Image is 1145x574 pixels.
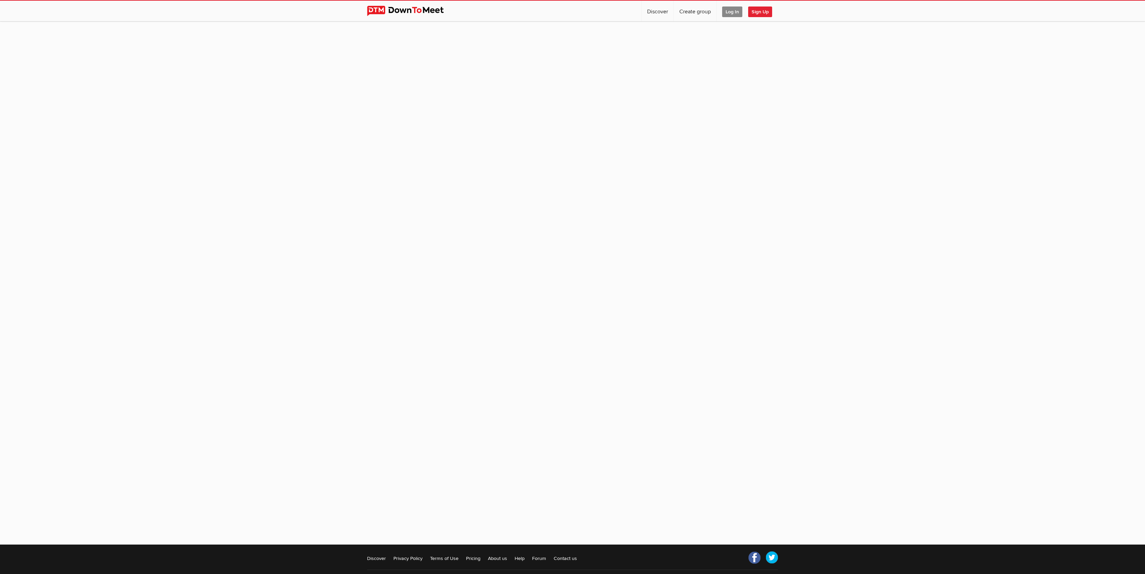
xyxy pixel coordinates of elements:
a: Log In [717,1,748,21]
a: Discover [367,555,386,562]
a: Pricing [466,555,480,562]
a: Create group [674,1,716,21]
a: Sign Up [748,1,778,21]
a: Terms of Use [430,555,458,562]
a: Forum [532,555,546,562]
a: About us [488,555,507,562]
a: Facebook [748,551,761,564]
span: Sign Up [748,7,772,17]
a: Twitter [766,551,778,564]
span: Log In [722,7,742,17]
a: Contact us [554,555,577,562]
a: Discover [642,1,674,21]
img: DownToMeet [367,6,454,16]
a: Help [515,555,525,562]
a: Privacy Policy [393,555,423,562]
